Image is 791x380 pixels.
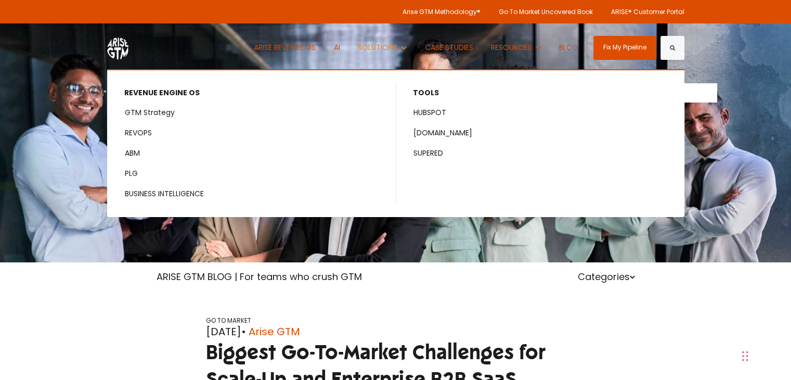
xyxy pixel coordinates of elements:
div: Drag [742,340,748,372]
a: SUPERED [397,144,684,163]
a: AI [326,23,348,72]
button: Show submenu for RESOURCES RESOURCES [483,23,548,72]
span: TOOLS [413,87,439,98]
a: BUSINESS INTELLIGENCE [108,184,396,204]
a: ARISE REVENUE OS [246,23,323,72]
a: ABM [108,144,396,163]
a: REVOPS [108,123,396,143]
a: GO TO MARKET [206,316,251,325]
a: GTM Strategy [108,103,396,122]
a: ARISE GTM BLOG | For teams who crush GTM [157,270,362,283]
button: Show submenu for TOOLS TOOLS [396,83,717,103]
button: Search [660,36,684,60]
img: ARISE GTM logo (1) white [107,36,128,59]
button: Show submenu for SOLUTIONS SOLUTIONS [350,23,414,72]
span: REVENUE ENGINE OS [124,87,200,98]
a: Fix My Pipeline [593,36,656,60]
iframe: Chat Widget [739,330,791,380]
a: CASE STUDIES [417,23,481,72]
a: Arise GTM [249,324,300,339]
a: PLG [108,164,396,183]
div: [DATE] [206,324,586,339]
a: HUBSPOT [397,103,684,122]
span: • [241,324,246,339]
button: Show submenu for REVENUE ENGINE OS REVENUE ENGINE OS [108,83,429,103]
a: Categories [578,270,635,283]
a: BLOG [551,23,586,72]
a: [DOMAIN_NAME] [397,123,684,143]
nav: Desktop navigation [246,23,586,72]
span: RESOURCES [491,42,531,53]
span: SOLUTIONS [358,42,397,53]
